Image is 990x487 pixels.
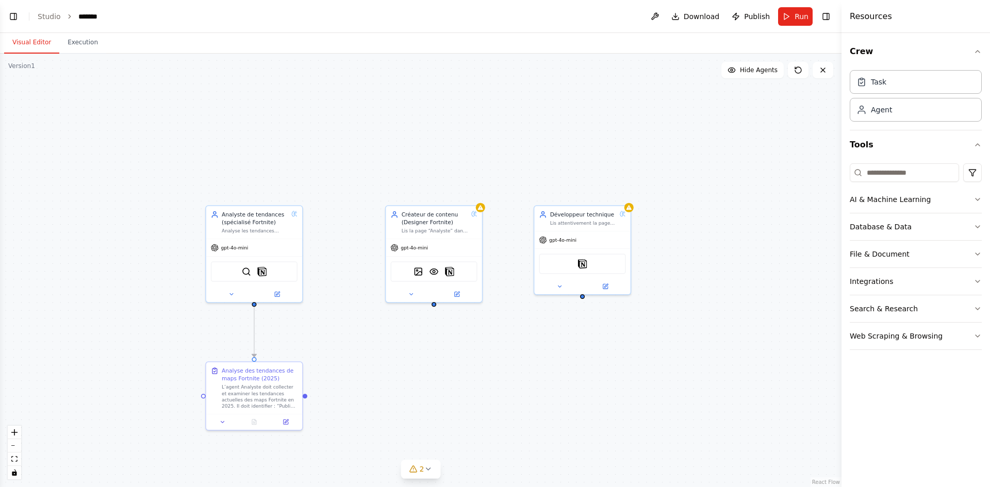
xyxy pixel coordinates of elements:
div: Task [871,77,886,87]
div: Analyste de tendances (spécialisé Fortnite) [222,211,288,226]
span: 2 [420,464,424,474]
a: React Flow attribution [812,479,840,485]
button: AI & Machine Learning [850,186,982,213]
button: Search & Research [850,295,982,322]
button: Open in side panel [435,290,479,299]
div: File & Document [850,249,910,259]
span: Run [795,11,808,22]
button: No output available [238,417,271,427]
div: Agent [871,105,892,115]
button: Crew [850,37,982,66]
div: Analyse des tendances de maps Fortnite (2025) [222,367,298,382]
button: Publish [728,7,774,26]
div: Créateur de contenu (Designer Fortnite)Lis la page “Analyste” dans Notion pour t’inspirer. À part... [385,205,483,303]
img: Notion [577,259,587,268]
button: Run [778,7,813,26]
div: Lis attentivement la page Créateur dans Notion. Transforme ce plan en instructions techniques exp... [550,220,617,226]
button: Show left sidebar [6,9,21,24]
div: Développeur techniqueLis attentivement la page Créateur dans Notion. Transforme ce plan en instru... [534,205,631,295]
h4: Resources [850,10,892,23]
div: Tools [850,159,982,358]
button: Execution [59,32,106,54]
div: Web Scraping & Browsing [850,331,943,341]
img: SerplyWebSearchTool [242,267,251,276]
span: gpt-4o-mini [401,245,428,251]
button: zoom in [8,426,21,439]
img: VisionTool [429,267,438,276]
div: Database & Data [850,222,912,232]
div: Analyse des tendances de maps Fortnite (2025)L’agent Analyste doit collecter et examiner les tend... [205,361,303,430]
button: Visual Editor [4,32,59,54]
span: gpt-4o-mini [549,237,576,243]
button: Download [667,7,724,26]
img: Notion [257,267,267,276]
button: Hide Agents [721,62,784,78]
button: Integrations [850,268,982,295]
div: Analyste de tendances (spécialisé Fortnite)Analyse les tendances actuelles des maps Fortnite (mod... [205,205,303,303]
button: toggle interactivity [8,466,21,479]
g: Edge from c0e9ca8d-0d00-498b-8e46-1c7294adb8ce to 3707ab03-0753-40d9-bdef-52f1635e2dd4 [250,307,258,357]
button: zoom out [8,439,21,452]
span: gpt-4o-mini [221,245,249,251]
button: Open in side panel [272,417,299,427]
img: Notion [445,267,454,276]
button: Tools [850,130,982,159]
button: File & Document [850,241,982,267]
button: fit view [8,452,21,466]
div: Lis la page “Analyste” dans Notion pour t’inspirer. À partir de ces idées, crée un plan détaillé ... [402,228,468,234]
button: Web Scraping & Browsing [850,323,982,349]
button: Open in side panel [255,290,299,299]
div: Search & Research [850,304,918,314]
button: Database & Data [850,213,982,240]
img: DallETool [414,267,423,276]
span: Publish [744,11,770,22]
span: Hide Agents [740,66,778,74]
div: Crew [850,66,982,130]
div: Analyse les tendances actuelles des maps Fortnite (modes de jeu, environnements, styles graphique... [222,228,288,234]
div: L’agent Analyste doit collecter et examiner les tendances actuelles des maps Fortnite en 2025. Il... [222,384,298,409]
button: Open in side panel [583,282,628,291]
div: Version 1 [8,62,35,70]
nav: breadcrumb [38,11,97,22]
div: Créateur de contenu (Designer Fortnite) [402,211,468,226]
button: 2 [401,460,441,479]
div: React Flow controls [8,426,21,479]
button: Hide right sidebar [819,9,833,24]
span: Download [684,11,720,22]
div: AI & Machine Learning [850,194,931,205]
a: Studio [38,12,61,21]
div: Integrations [850,276,893,287]
div: Développeur technique [550,211,617,219]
